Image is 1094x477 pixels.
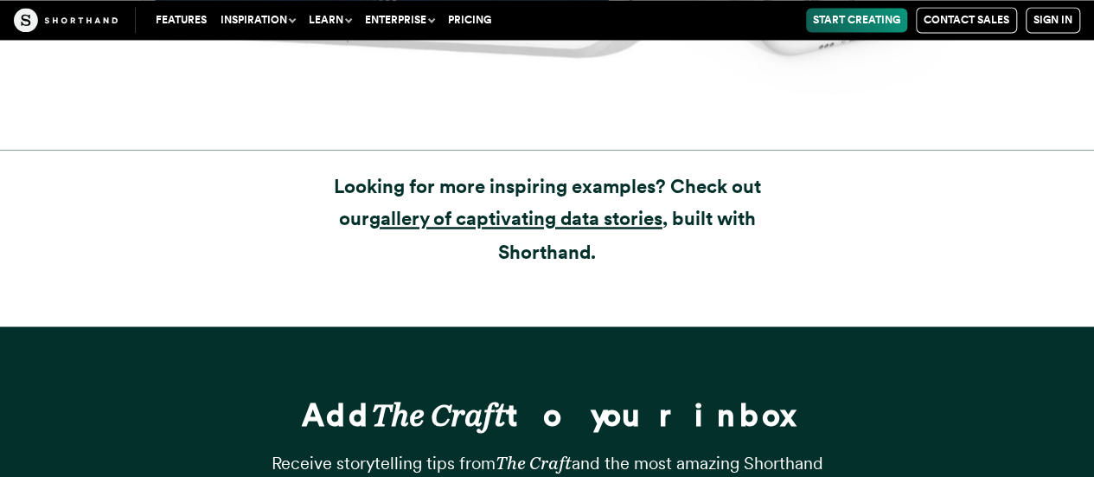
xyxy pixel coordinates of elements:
button: Learn [302,8,358,32]
em: The Craft [496,452,572,473]
button: Inspiration [214,8,302,32]
em: The Craft [371,395,506,433]
h3: Add to your inbox [245,398,850,430]
a: Sign in [1026,7,1080,33]
strong: , built with Shorthand. [498,207,756,261]
img: The Craft [14,8,118,32]
a: gallery of captivating data stories [369,207,662,229]
a: Start Creating [806,8,907,32]
a: Contact Sales [916,7,1017,33]
button: Enterprise [358,8,441,32]
strong: Looking for more inspiring examples? Check out our [334,175,761,229]
a: Pricing [441,8,498,32]
a: Features [149,8,214,32]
